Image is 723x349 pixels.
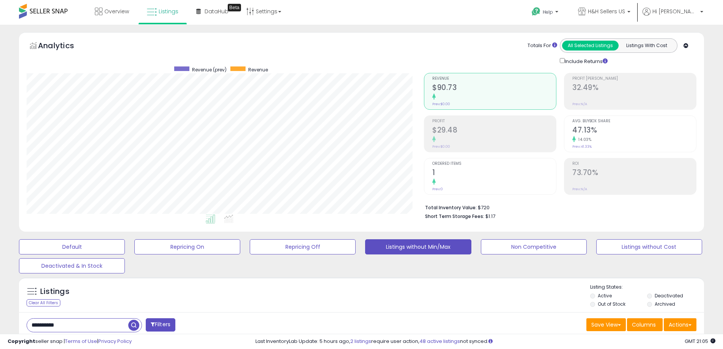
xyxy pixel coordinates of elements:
[572,187,587,191] small: Prev: N/A
[485,213,495,220] span: $1.17
[526,1,566,25] a: Help
[250,239,356,254] button: Repricing Off
[192,66,227,73] span: Revenue (prev)
[432,102,450,106] small: Prev: $0.00
[65,338,97,345] a: Terms of Use
[365,239,471,254] button: Listings without Min/Max
[531,7,541,16] i: Get Help
[134,239,240,254] button: Repricing On
[432,144,450,149] small: Prev: $0.00
[425,213,484,220] b: Short Term Storage Fees:
[432,119,556,123] span: Profit
[350,338,371,345] a: 2 listings
[596,239,702,254] button: Listings without Cost
[586,318,626,331] button: Save View
[38,40,89,53] h5: Analytics
[528,42,557,49] div: Totals For
[8,338,35,345] strong: Copyright
[104,8,129,15] span: Overview
[655,292,683,299] label: Deactivated
[618,41,675,51] button: Listings With Cost
[588,8,625,15] span: H&H Sellers US
[40,286,69,297] h5: Listings
[432,83,556,93] h2: $90.73
[255,338,715,345] div: Last InventoryLab Update: 5 hours ago, require user action, not synced.
[432,77,556,81] span: Revenue
[432,126,556,136] h2: $29.48
[554,57,617,65] div: Include Returns
[425,204,477,211] b: Total Inventory Value:
[228,4,241,11] div: Tooltip anchor
[664,318,696,331] button: Actions
[19,258,125,273] button: Deactivated & In Stock
[572,162,696,166] span: ROI
[248,66,268,73] span: Revenue
[481,239,587,254] button: Non Competitive
[562,41,619,51] button: All Selected Listings
[685,338,715,345] span: 2025-09-8 21:05 GMT
[205,8,228,15] span: DataHub
[652,8,698,15] span: Hi [PERSON_NAME]
[572,126,696,136] h2: 47.13%
[432,162,556,166] span: Ordered Items
[8,338,132,345] div: seller snap | |
[572,77,696,81] span: Profit [PERSON_NAME]
[643,8,703,25] a: Hi [PERSON_NAME]
[159,8,178,15] span: Listings
[632,321,656,328] span: Columns
[590,284,704,291] p: Listing States:
[27,299,60,306] div: Clear All Filters
[576,137,591,142] small: 14.03%
[572,83,696,93] h2: 32.49%
[98,338,132,345] a: Privacy Policy
[543,9,553,15] span: Help
[432,187,443,191] small: Prev: 0
[627,318,663,331] button: Columns
[425,202,691,212] li: $720
[572,168,696,178] h2: 73.70%
[572,144,592,149] small: Prev: 41.33%
[146,318,175,332] button: Filters
[572,102,587,106] small: Prev: N/A
[419,338,460,345] a: 48 active listings
[598,301,625,307] label: Out of Stock
[655,301,675,307] label: Archived
[598,292,612,299] label: Active
[432,168,556,178] h2: 1
[19,239,125,254] button: Default
[572,119,696,123] span: Avg. Buybox Share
